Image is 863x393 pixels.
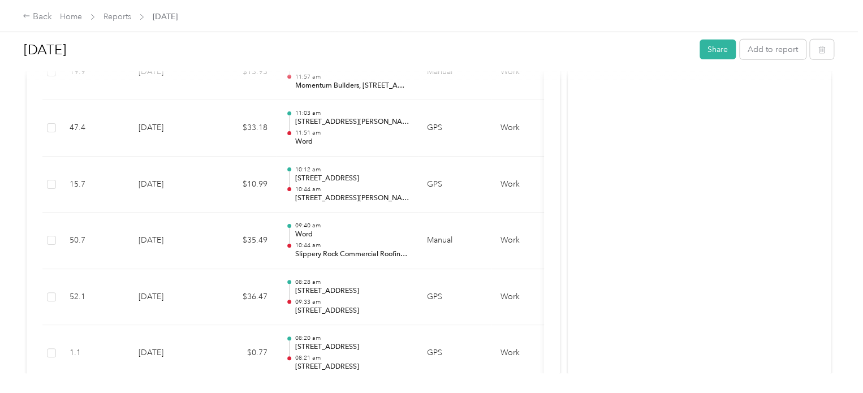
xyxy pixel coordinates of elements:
[295,193,409,204] p: [STREET_ADDRESS][PERSON_NAME]
[295,278,409,286] p: 08:28 am
[491,157,576,213] td: Work
[295,174,409,184] p: [STREET_ADDRESS]
[130,269,209,326] td: [DATE]
[153,11,178,23] span: [DATE]
[209,157,277,213] td: $10.99
[103,12,131,21] a: Reports
[209,213,277,269] td: $35.49
[491,269,576,326] td: Work
[295,117,409,127] p: [STREET_ADDRESS][PERSON_NAME]
[295,129,409,137] p: 11:51 am
[61,269,130,326] td: 52.1
[295,334,409,342] p: 08:20 am
[295,81,409,91] p: Momentum Builders, [STREET_ADDRESS][PERSON_NAME][PERSON_NAME]
[24,36,692,63] h1: Aug 2025
[295,286,409,296] p: [STREET_ADDRESS]
[740,40,806,59] button: Add to report
[130,157,209,213] td: [DATE]
[800,330,863,393] iframe: Everlance-gr Chat Button Frame
[61,157,130,213] td: 15.7
[130,213,209,269] td: [DATE]
[130,325,209,382] td: [DATE]
[295,354,409,362] p: 08:21 am
[295,166,409,174] p: 10:12 am
[209,269,277,326] td: $36.47
[61,325,130,382] td: 1.1
[60,12,82,21] a: Home
[295,362,409,372] p: [STREET_ADDRESS]
[491,213,576,269] td: Work
[491,325,576,382] td: Work
[295,306,409,316] p: [STREET_ADDRESS]
[295,137,409,147] p: Word
[418,157,491,213] td: GPS
[295,222,409,230] p: 09:40 am
[418,213,491,269] td: Manual
[130,100,209,157] td: [DATE]
[209,325,277,382] td: $0.77
[491,100,576,157] td: Work
[209,100,277,157] td: $33.18
[61,100,130,157] td: 47.4
[295,249,409,260] p: Slippery Rock Commercial Roofing, [STREET_ADDRESS][PERSON_NAME]
[23,10,52,24] div: Back
[61,213,130,269] td: 50.7
[295,342,409,352] p: [STREET_ADDRESS]
[295,185,409,193] p: 10:44 am
[295,109,409,117] p: 11:03 am
[700,40,736,59] button: Share
[418,269,491,326] td: GPS
[418,100,491,157] td: GPS
[295,298,409,306] p: 09:33 am
[295,241,409,249] p: 10:44 am
[295,230,409,240] p: Word
[418,325,491,382] td: GPS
